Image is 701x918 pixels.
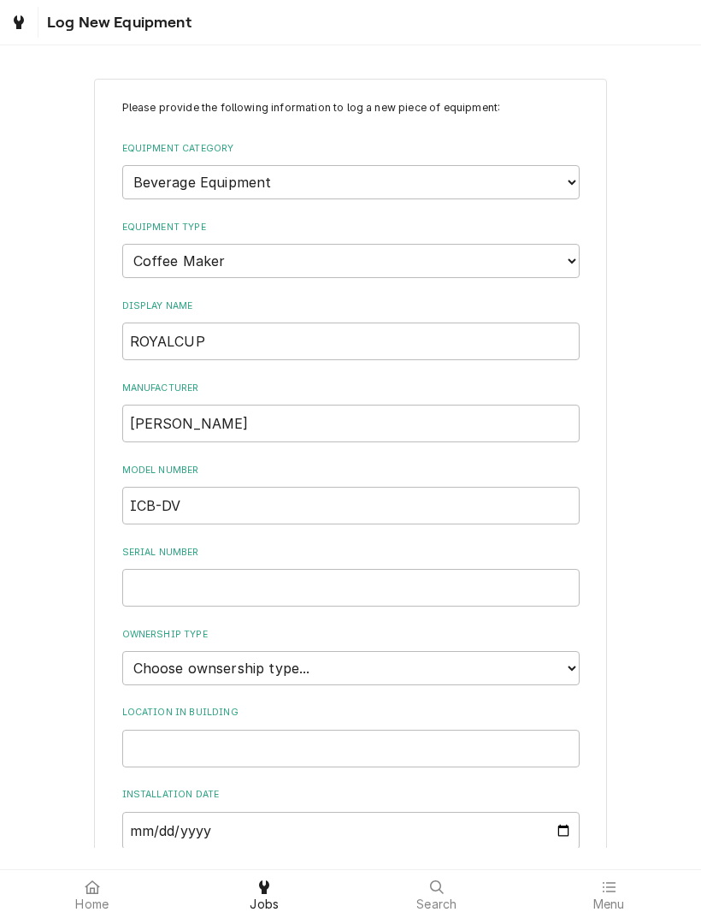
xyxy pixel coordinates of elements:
label: Model Number [122,464,580,477]
div: Serial Number [122,546,580,607]
input: yyyy-mm-dd [122,812,580,850]
a: Search [351,874,522,915]
div: Display Name [122,299,580,360]
div: Location in Building [122,706,580,767]
span: Home [75,897,109,911]
a: Home [7,874,178,915]
span: Log New Equipment [42,11,191,34]
a: Menu [524,874,695,915]
span: Menu [593,897,625,911]
label: Manufacturer [122,382,580,395]
div: Manufacturer [122,382,580,442]
label: Equipment Type [122,221,580,234]
label: Display Name [122,299,580,313]
div: Model Number [122,464,580,524]
span: Jobs [250,897,279,911]
a: Go to Jobs [3,7,34,38]
label: Installation Date [122,788,580,802]
p: Please provide the following information to log a new piece of equipment: [122,100,580,115]
div: Ownership Type [122,628,580,685]
a: Jobs [180,874,350,915]
span: Search [416,897,457,911]
label: Serial Number [122,546,580,560]
label: Location in Building [122,706,580,720]
div: Equipment Type [122,221,580,278]
label: Ownership Type [122,628,580,642]
label: Equipment Category [122,142,580,156]
div: Equipment Category [122,142,580,199]
div: Installation Date [122,788,580,849]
